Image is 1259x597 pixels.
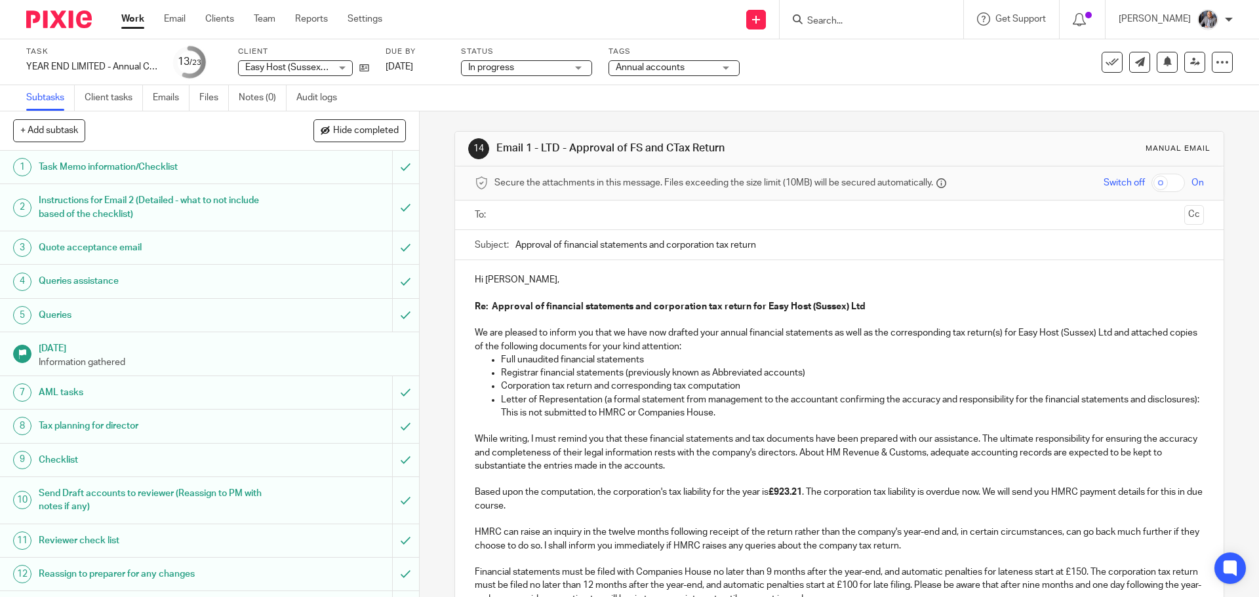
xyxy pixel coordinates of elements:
div: 4 [13,273,31,291]
label: Subject: [475,239,509,252]
div: 11 [13,531,31,550]
label: Client [238,47,369,57]
h1: Instructions for Email 2 (Detailed - what to not include based of the checklist) [39,191,266,224]
p: [PERSON_NAME] [1119,12,1191,26]
label: Due by [386,47,445,57]
p: Based upon the computation, the corporation's tax liability for the year is . The corporation tax... [475,486,1203,512]
a: Email [164,12,186,26]
span: [DATE] [386,62,413,71]
p: Full unaudited financial statements [501,353,1203,366]
strong: £923.21 [769,488,802,497]
a: Emails [153,85,190,111]
label: Tags [609,47,740,57]
div: 2 [13,199,31,217]
p: Registrar financial statements (previously known as Abbreviated accounts) [501,366,1203,379]
div: 7 [13,383,31,402]
a: Reports [295,12,328,26]
p: We are pleased to inform you that we have now drafted your annual financial statements as well as... [475,326,1203,353]
span: Secure the attachments in this message. Files exceeding the size limit (10MB) will be secured aut... [494,176,933,189]
span: Switch off [1104,176,1145,189]
h1: Email 1 - LTD - Approval of FS and CTax Return [496,142,868,155]
a: Clients [205,12,234,26]
div: Manual email [1146,144,1210,154]
a: Subtasks [26,85,75,111]
span: Get Support [995,14,1046,24]
a: Team [254,12,275,26]
img: -%20%20-%20studio@ingrained.co.uk%20for%20%20-20220223%20at%20101413%20-%201W1A2026.jpg [1197,9,1218,30]
label: Status [461,47,592,57]
span: On [1191,176,1204,189]
a: Files [199,85,229,111]
div: 13 [178,54,201,69]
strong: Re: Approval of financial statements and corporation tax return for Easy Host (Sussex) Ltd [475,302,866,311]
p: Information gathered [39,356,406,369]
span: Hide completed [333,126,399,136]
img: Pixie [26,10,92,28]
span: In progress [468,63,514,72]
div: 8 [13,417,31,435]
div: 9 [13,451,31,469]
div: 3 [13,239,31,257]
h1: Queries assistance [39,271,266,291]
small: /23 [190,59,201,66]
div: 14 [468,138,489,159]
h1: Send Draft accounts to reviewer (Reassign to PM with notes if any) [39,484,266,517]
button: Hide completed [313,119,406,142]
a: Notes (0) [239,85,287,111]
div: 5 [13,306,31,324]
div: 10 [13,491,31,509]
button: + Add subtask [13,119,85,142]
a: Client tasks [85,85,143,111]
span: Easy Host (Sussex) Ltd [245,63,339,72]
h1: Reassign to preparer for any changes [39,564,266,584]
p: Letter of Representation (a formal statement from management to the accountant confirming the acc... [501,393,1203,420]
p: Corporation tax return and corresponding tax computation [501,379,1203,393]
p: HMRC can raise an inquiry in the twelve months following receipt of the return rather than the co... [475,526,1203,552]
a: Settings [348,12,382,26]
h1: [DATE] [39,339,406,355]
button: Cc [1184,205,1204,225]
div: 12 [13,565,31,583]
p: Hi [PERSON_NAME], [475,273,1203,286]
a: Work [121,12,144,26]
p: While writing, I must remind you that these financial statements and tax documents have been prep... [475,433,1203,472]
label: To: [475,208,489,221]
h1: Tax planning for director [39,416,266,436]
input: Search [806,16,924,28]
div: YEAR END LIMITED - Annual COMPANY accounts and CT600 return [26,60,157,73]
h1: AML tasks [39,383,266,402]
a: Audit logs [296,85,347,111]
div: 1 [13,158,31,176]
h1: Checklist [39,450,266,470]
h1: Reviewer check list [39,531,266,550]
h1: Queries [39,305,266,325]
span: Annual accounts [616,63,685,72]
label: Task [26,47,157,57]
h1: Quote acceptance email [39,238,266,258]
h1: Task Memo information/Checklist [39,157,266,177]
